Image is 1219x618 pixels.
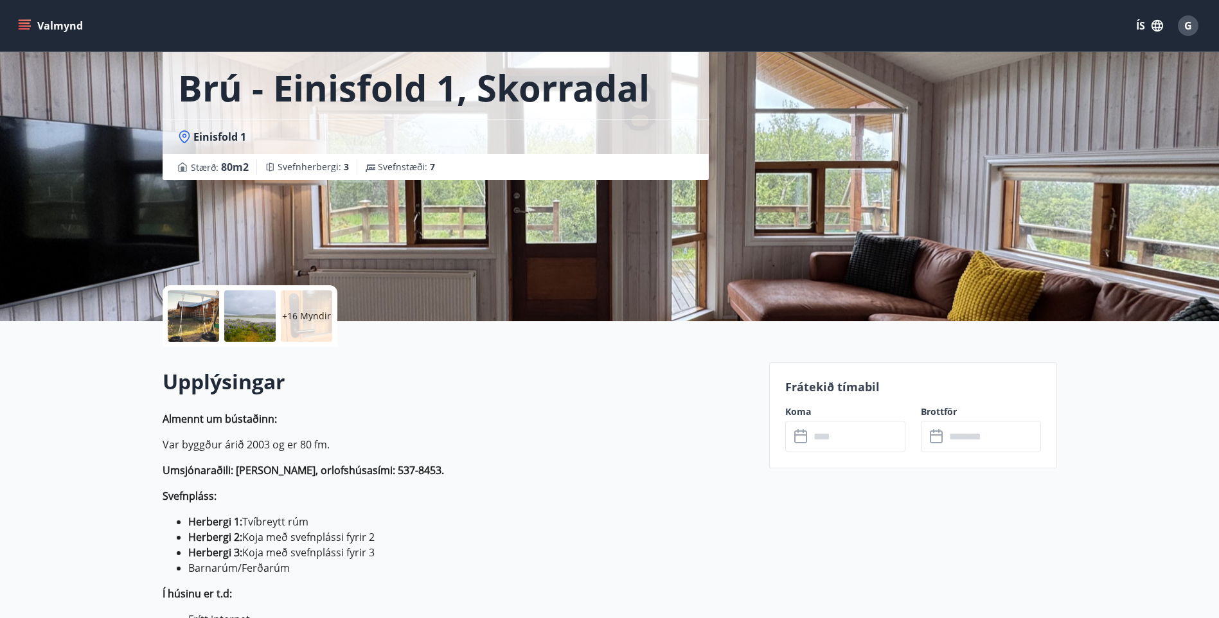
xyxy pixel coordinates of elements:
strong: Herbergi 2: [188,530,242,544]
span: Einisfold 1 [193,130,246,144]
strong: Almennt um bústaðinn: [163,412,277,426]
li: Koja með svefnplássi fyrir 3 [188,545,754,560]
button: G [1173,10,1204,41]
strong: Í húsinu er t.d: [163,587,232,601]
p: Var byggður árið 2003 og er 80 fm. [163,437,754,452]
font: Valmynd [37,19,83,33]
span: G [1184,19,1192,33]
span: 7 [430,161,435,173]
button: ÍS [1129,14,1170,37]
li: Barnarúm/Ferðarúm [188,560,754,576]
p: +16 Myndir [282,310,331,322]
span: Svefnherbergi : [278,161,349,173]
h1: Brú - Einisfold 1, Skorradal [178,63,650,112]
span: 80 m2 [221,160,249,174]
h2: Upplýsingar [163,367,754,396]
span: Svefnstæði : [378,161,435,173]
p: Frátekið tímabil [785,378,1041,395]
label: Koma [785,405,905,418]
strong: Herbergi 1: [188,515,242,529]
strong: Umsjónaraðili: [PERSON_NAME], orlofshúsasími: 537-8453. [163,463,444,477]
label: Brottför [921,405,1041,418]
button: matseðill [15,14,88,37]
strong: Herbergi 3: [188,545,242,560]
span: 3 [344,161,349,173]
li: Koja með svefnplássi fyrir 2 [188,529,754,545]
strong: Svefnpláss: [163,489,217,503]
li: Tvíbreytt rúm [188,514,754,529]
span: Stærð : [191,159,249,175]
font: ÍS [1136,19,1145,33]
